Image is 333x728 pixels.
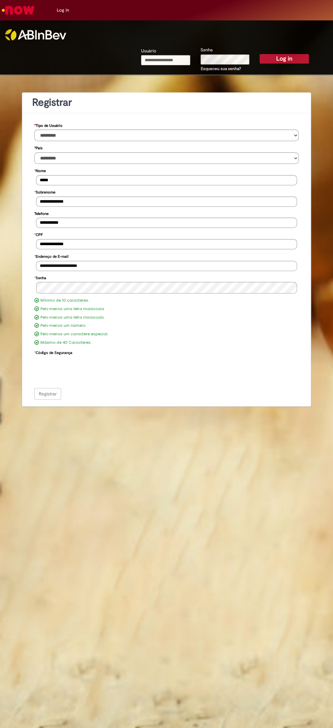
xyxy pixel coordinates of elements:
[201,66,241,71] a: Esqueceu sua senha?
[40,332,108,337] label: Pelo menos um caractere especial.
[40,306,105,312] label: Pelo menos uma letra maiúscula.
[5,29,66,40] img: ABInbev-white.png
[34,229,43,239] label: CPF
[40,340,91,345] label: Máximo de 40 Caracteres.
[40,323,86,328] label: Pelo menos um número.
[1,3,36,17] img: ServiceNow
[40,298,89,303] label: Mínimo de 10 caracteres.
[36,357,139,383] iframe: reCAPTCHA
[34,120,63,130] label: Tipo de Usuário
[34,272,46,282] label: Senha
[40,315,104,320] label: Pelo menos uma letra minúscula.
[260,54,309,64] button: Log in
[34,165,46,175] label: Nome
[141,48,156,54] label: Usuário
[34,187,55,197] label: Sobrenome
[32,97,301,108] h1: Registrar
[34,347,72,357] label: Código de Segurança
[34,251,68,261] label: Endereço de E-mail
[200,47,213,53] label: Senha
[34,142,42,152] label: País
[34,208,49,218] label: Telefone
